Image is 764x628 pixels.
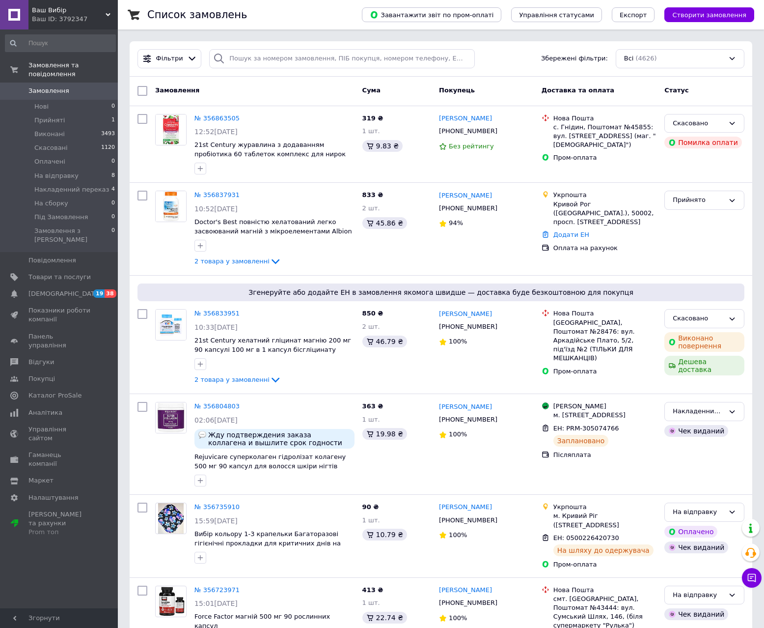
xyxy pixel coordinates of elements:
div: Кривой Рог ([GEOGRAPHIC_DATA].), 50002, просп. [STREET_ADDRESS] [553,200,656,227]
span: Створити замовлення [672,11,746,19]
span: [DEMOGRAPHIC_DATA] [28,289,101,298]
a: № 356723971 [194,586,240,594]
div: Скасовано [673,118,724,129]
span: 0 [111,213,115,222]
input: Пошук [5,34,116,52]
span: Каталог ProSale [28,391,82,400]
button: Завантажити звіт по пром-оплаті [362,7,501,22]
span: Налаштування [28,493,79,502]
a: 2 товара у замовленні [194,376,281,383]
div: Чек виданий [664,425,728,437]
span: Виконані [34,130,65,139]
div: Нова Пошта [553,586,656,595]
div: Пром-оплата [553,560,656,569]
img: Фото товару [156,310,186,340]
span: Управління сайтом [28,425,91,443]
span: 2 шт. [362,204,380,212]
a: № 356837931 [194,191,240,199]
div: 9.83 ₴ [362,140,403,152]
span: Замовлення [155,86,199,94]
span: 1 шт. [362,516,380,524]
img: Фото товару [156,191,186,222]
a: Doctor's Best повністю хелатований легко засвоюваний магній з мікроелементами Albion 100 мг 120 т... [194,218,352,253]
img: Фото товару [158,503,183,534]
span: Завантажити звіт по пром-оплаті [370,10,493,19]
span: 38 [105,289,116,298]
span: 0 [111,157,115,166]
a: № 356804803 [194,402,240,410]
a: [PERSON_NAME] [439,191,492,200]
div: На шляху до одержувача [553,544,654,556]
button: Управління статусами [511,7,602,22]
span: Покупець [439,86,475,94]
div: На відправку [673,507,724,517]
span: 1 шт. [362,127,380,135]
a: 2 товара у замовленні [194,257,281,265]
span: На відправку [34,171,79,180]
div: Помилка оплати [664,137,742,148]
span: Експорт [620,11,647,19]
button: Створити замовлення [664,7,754,22]
span: Гаманець компанії [28,451,91,468]
div: Чек виданий [664,542,728,553]
a: [PERSON_NAME] [439,402,492,412]
img: Фото товару [157,586,185,617]
a: [PERSON_NAME] [439,586,492,595]
span: Товари та послуги [28,273,91,282]
a: [PERSON_NAME] [439,503,492,512]
div: с. Гнідин, Поштомат №45855: вул. [STREET_ADDRESS] (маг. "[DEMOGRAPHIC_DATA]") [553,123,656,150]
input: Пошук за номером замовлення, ПІБ покупця, номером телефону, Email, номером накладної [209,49,474,68]
div: Заплановано [553,435,609,447]
div: [PHONE_NUMBER] [437,597,499,609]
button: Чат з покупцем [742,568,762,588]
span: 850 ₴ [362,310,383,317]
span: Нові [34,102,49,111]
span: 100% [449,430,467,438]
span: 833 ₴ [362,191,383,199]
div: 45.86 ₴ [362,217,407,229]
div: Укрпошта [553,191,656,200]
span: ЕН: PRM-305074766 [553,425,619,432]
span: 2 шт. [362,323,380,330]
span: 15:59[DATE] [194,517,238,525]
span: Cума [362,86,381,94]
div: Пром-оплата [553,367,656,376]
a: Фото товару [155,114,187,145]
a: [PERSON_NAME] [439,114,492,123]
div: [PERSON_NAME] [553,402,656,411]
span: ЕН: 0500226420730 [553,534,619,542]
span: Показники роботи компанії [28,306,91,324]
img: :speech_balloon: [198,431,206,439]
span: Аналітика [28,408,62,417]
div: 46.79 ₴ [362,336,407,347]
span: Під Замовлення [34,213,88,222]
a: Rejuvicare суперколаген гідролізат колагену 500 мг 90 капсул для волосся шкіри нігтів айхерб харч... [194,453,346,479]
span: 1 шт. [362,599,380,606]
div: Пром-оплата [553,153,656,162]
div: Prom топ [28,528,91,537]
span: Фільтри [156,54,183,63]
span: Повідомлення [28,256,76,265]
span: 90 ₴ [362,503,379,511]
div: Оплата на рахунок [553,244,656,253]
span: 0 [111,227,115,244]
span: [PERSON_NAME] та рахунки [28,510,91,537]
a: Фото товару [155,586,187,617]
span: 21st Century журавлина з додаванням пробіотика 60 таблеток комплекс для нирок сечовивідних шляхів... [194,141,346,167]
a: Вибір кольору 1-3 крапельки Багаторазові гігієнічні прокладки для критичних днів на щодень [194,530,341,556]
span: Оплачені [34,157,65,166]
span: 94% [449,219,463,227]
span: Панель управління [28,332,91,350]
a: Створити замовлення [655,11,754,18]
span: 100% [449,614,467,622]
div: [PHONE_NUMBER] [437,125,499,138]
span: На сборку [34,199,68,208]
div: 19.98 ₴ [362,428,407,440]
span: 2 товара у замовленні [194,257,270,265]
a: № 356735910 [194,503,240,511]
span: Скасовані [34,143,68,152]
a: Фото товару [155,503,187,534]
